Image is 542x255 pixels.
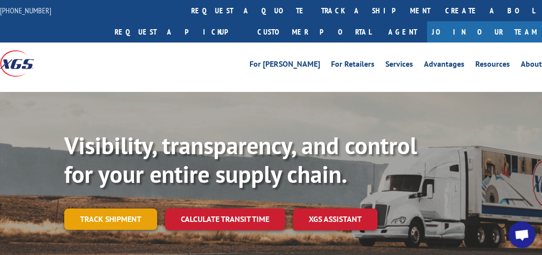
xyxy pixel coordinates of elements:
a: Track shipment [64,209,157,229]
a: XGS ASSISTANT [293,209,377,230]
a: Advantages [424,60,464,71]
div: Open chat [508,221,535,248]
a: For [PERSON_NAME] [250,60,320,71]
a: Customer Portal [250,21,378,42]
a: About [521,60,542,71]
a: Resources [475,60,510,71]
a: Services [385,60,413,71]
a: Agent [378,21,427,42]
b: Visibility, transparency, and control for your entire supply chain. [64,130,417,189]
a: Request a pickup [107,21,250,42]
a: Join Our Team [427,21,542,42]
a: For Retailers [331,60,375,71]
a: Calculate transit time [165,209,285,230]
